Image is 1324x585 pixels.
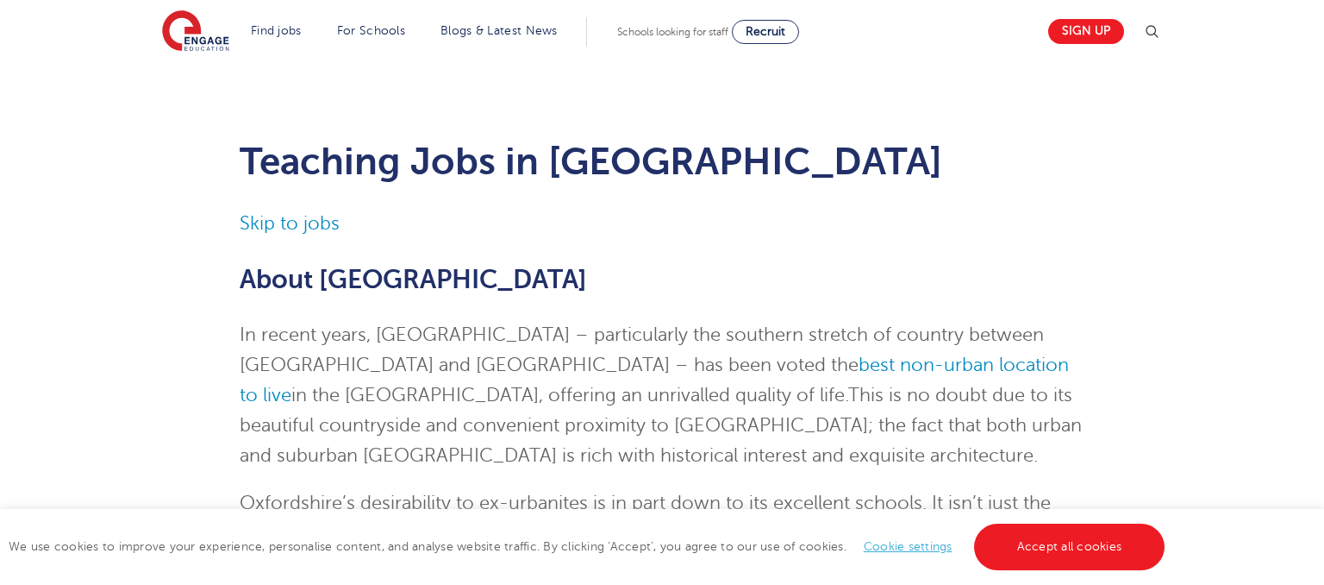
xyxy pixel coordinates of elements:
[864,540,952,553] a: Cookie settings
[617,26,728,38] span: Schools looking for staff
[162,10,229,53] img: Engage Education
[240,140,1085,183] h1: Teaching Jobs in [GEOGRAPHIC_DATA]
[732,20,799,44] a: Recruit
[240,213,340,234] a: Skip to jobs
[974,524,1165,570] a: Accept all cookies
[291,385,848,406] span: in the [GEOGRAPHIC_DATA], offering an unrivalled quality of life.
[746,25,785,38] span: Recruit
[337,24,405,37] a: For Schools
[240,265,587,294] span: About [GEOGRAPHIC_DATA]
[240,493,1081,574] span: Oxfordshire’s desirability to ex-urbanites is in part down to its excellent schools. It isn’t jus...
[440,24,558,37] a: Blogs & Latest News
[9,540,1169,553] span: We use cookies to improve your experience, personalise content, and analyse website traffic. By c...
[240,385,1082,466] span: This is no doubt due to its beautiful countryside and convenient proximity to [GEOGRAPHIC_DATA]; ...
[1048,19,1124,44] a: Sign up
[251,24,302,37] a: Find jobs
[240,324,1044,375] span: In recent years, [GEOGRAPHIC_DATA] – particularly the southern stretch of country between [GEOGRA...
